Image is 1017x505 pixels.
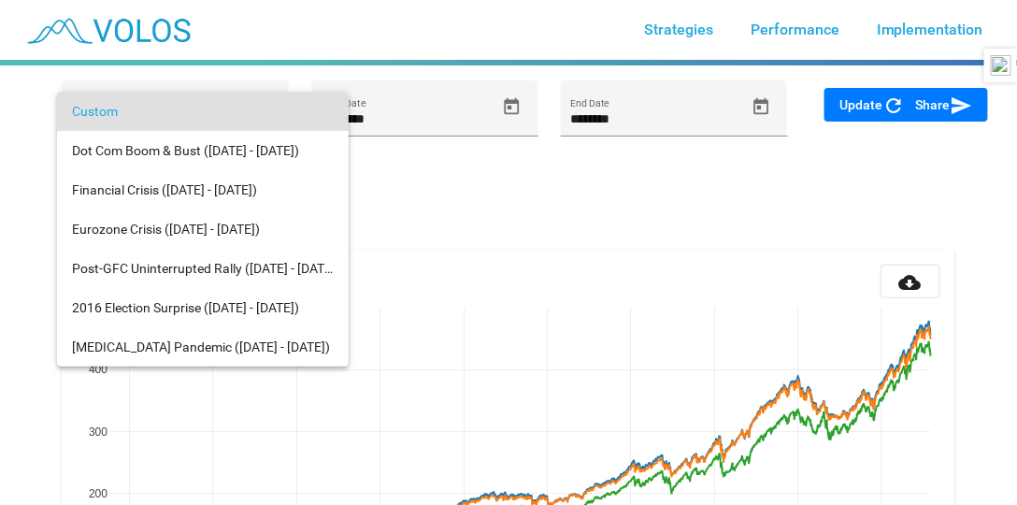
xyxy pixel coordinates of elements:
[72,92,334,131] span: Custom
[72,327,334,367] span: [MEDICAL_DATA] Pandemic ([DATE] - [DATE])
[72,209,334,249] span: Eurozone Crisis ([DATE] - [DATE])
[72,288,334,327] span: 2016 Election Surprise ([DATE] - [DATE])
[72,131,334,170] span: Dot Com Boom & Bust ([DATE] - [DATE])
[72,249,334,288] span: Post-GFC Uninterrupted Rally ([DATE] - [DATE])
[72,170,334,209] span: Financial Crisis ([DATE] - [DATE])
